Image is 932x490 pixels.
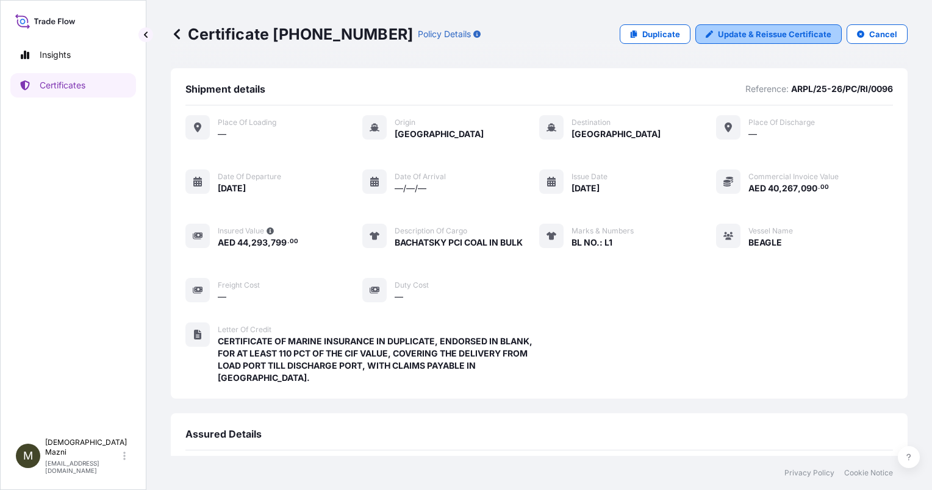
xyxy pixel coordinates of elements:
span: Letter of Credit [218,325,271,335]
a: Cookie Notice [844,468,893,478]
span: Vessel Name [748,226,793,236]
span: 40 [768,184,779,193]
a: Certificates [10,73,136,98]
span: BACHATSKY PCI COAL IN BULK [395,236,523,249]
span: CERTIFICATE OF MARINE INSURANCE IN DUPLICATE, ENDORSED IN BLANK, FOR AT LEAST 110 PCT OF THE CIF ... [218,335,539,384]
span: 090 [801,184,817,193]
span: 293 [251,238,268,247]
p: Reference: [745,83,789,95]
a: Privacy Policy [784,468,834,478]
span: , [798,184,801,193]
span: Insured Value [218,226,264,236]
span: . [818,185,820,190]
a: Duplicate [620,24,690,44]
span: 799 [271,238,287,247]
span: 00 [820,185,829,190]
span: —/—/— [395,182,426,194]
a: Insights [10,43,136,67]
span: [DATE] [572,182,600,194]
span: 267 [782,184,798,193]
p: Certificate [PHONE_NUMBER] [171,24,413,44]
span: Place of discharge [748,118,815,127]
p: [EMAIL_ADDRESS][DOMAIN_NAME] [45,460,121,474]
span: [DATE] [218,182,246,194]
span: Commercial Invoice Value [748,172,839,182]
span: Issue Date [572,172,608,182]
p: Certificates [40,79,85,91]
span: Date of arrival [395,172,446,182]
p: Policy Details [418,28,471,40]
span: Origin [395,118,415,127]
span: Freight Cost [218,280,260,290]
span: Marks & Numbers [572,226,634,236]
span: AED [748,184,766,193]
button: Cancel [847,24,908,44]
p: Insights [40,49,71,61]
p: ARPL/25-26/PC/RI/0096 [791,83,893,95]
span: Date of departure [218,172,281,182]
span: . [287,240,289,244]
span: [GEOGRAPHIC_DATA] [572,128,661,140]
span: 00 [290,240,298,244]
span: — [218,128,226,140]
span: AED [218,238,235,247]
span: — [218,291,226,303]
span: BL NO.: L1 [572,236,612,249]
span: — [748,128,757,140]
p: Update & Reissue Certificate [718,28,831,40]
a: Update & Reissue Certificate [695,24,842,44]
span: Shipment details [185,83,265,95]
span: M [23,450,33,462]
span: BEAGLE [748,236,782,249]
p: [DEMOGRAPHIC_DATA] Mazni [45,438,121,457]
span: Description of cargo [395,226,467,236]
p: Cancel [869,28,897,40]
span: , [268,238,271,247]
span: , [779,184,782,193]
span: — [395,291,403,303]
span: 44 [237,238,248,247]
span: [GEOGRAPHIC_DATA] [395,128,484,140]
span: Assured Details [185,428,262,440]
p: Duplicate [642,28,680,40]
span: Duty Cost [395,280,429,290]
span: Place of Loading [218,118,276,127]
span: , [248,238,251,247]
span: Destination [572,118,611,127]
